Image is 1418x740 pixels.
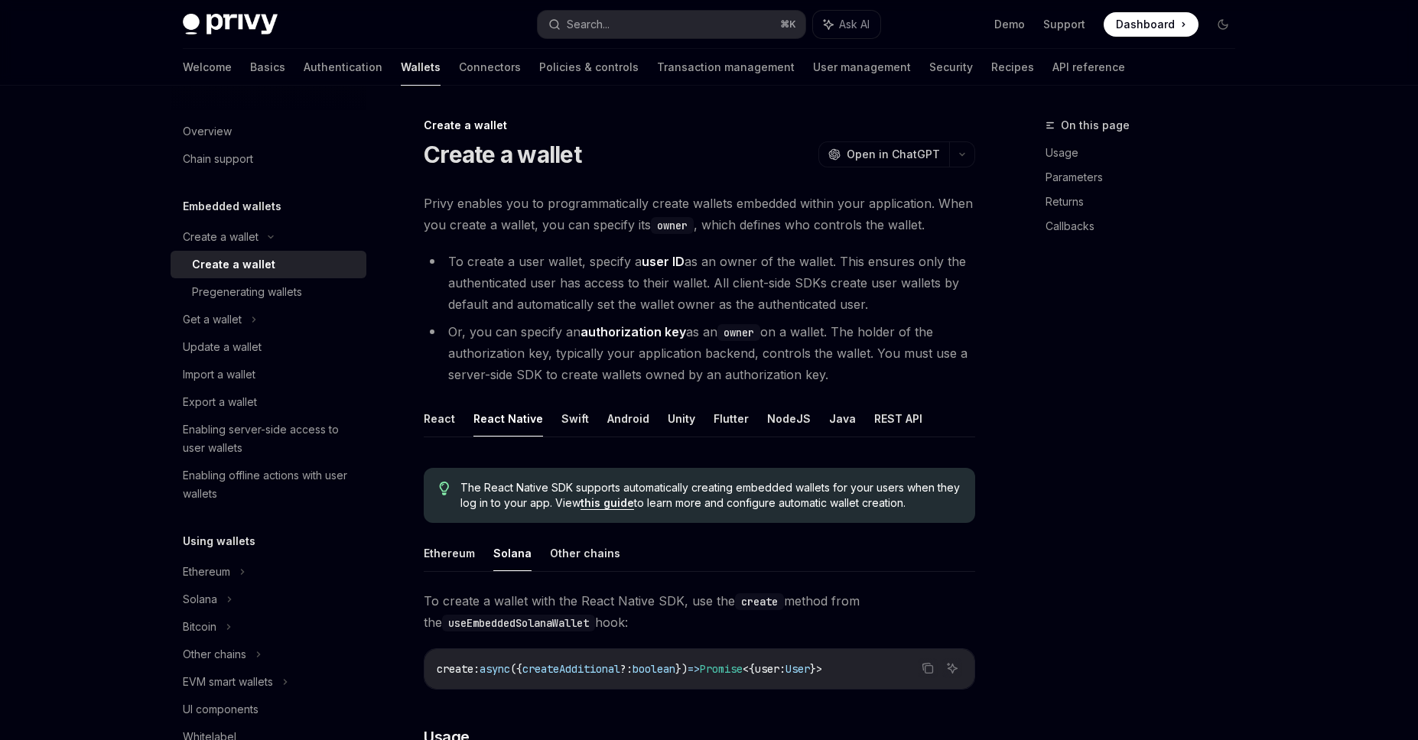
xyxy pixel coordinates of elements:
[183,420,357,457] div: Enabling server-side access to user wallets
[250,49,285,86] a: Basics
[424,141,581,168] h1: Create a wallet
[1104,12,1198,37] a: Dashboard
[929,49,973,86] a: Security
[439,482,450,495] svg: Tip
[780,18,796,31] span: ⌘ K
[1046,190,1247,214] a: Returns
[1211,12,1235,37] button: Toggle dark mode
[510,662,522,676] span: ({
[675,662,688,676] span: })
[581,496,634,510] a: this guide
[171,278,366,306] a: Pregenerating wallets
[424,401,455,437] button: React
[192,283,302,301] div: Pregenerating wallets
[818,141,949,167] button: Open in ChatGPT
[813,11,880,38] button: Ask AI
[1043,17,1085,32] a: Support
[991,49,1034,86] a: Recipes
[183,122,232,141] div: Overview
[1046,141,1247,165] a: Usage
[813,49,911,86] a: User management
[424,193,975,235] span: Privy enables you to programmatically create wallets embedded within your application. When you c...
[183,150,253,168] div: Chain support
[183,338,262,356] div: Update a wallet
[192,255,275,274] div: Create a wallet
[183,673,273,691] div: EVM smart wallets
[1116,17,1175,32] span: Dashboard
[171,333,366,361] a: Update a wallet
[755,662,779,676] span: user
[1046,214,1247,239] a: Callbacks
[424,590,975,633] span: To create a wallet with the React Native SDK, use the method from the hook:
[459,49,521,86] a: Connectors
[493,535,532,571] button: Solana
[183,228,259,246] div: Create a wallet
[183,310,242,329] div: Get a wallet
[424,321,975,385] li: Or, you can specify an as an on a wallet. The holder of the authorization key, typically your app...
[735,593,784,610] code: create
[171,251,366,278] a: Create a wallet
[620,662,633,676] span: ?:
[183,393,257,411] div: Export a wallet
[874,401,922,437] button: REST API
[183,563,230,581] div: Ethereum
[424,118,975,133] div: Create a wallet
[642,254,685,269] strong: user ID
[424,535,475,571] button: Ethereum
[561,401,589,437] button: Swift
[839,17,870,32] span: Ask AI
[714,401,749,437] button: Flutter
[460,480,960,511] span: The React Native SDK supports automatically creating embedded wallets for your users when they lo...
[847,147,940,162] span: Open in ChatGPT
[688,662,700,676] span: =>
[183,590,217,609] div: Solana
[581,324,686,339] strong: authorization key
[424,251,975,315] li: To create a user wallet, specify a as an owner of the wallet. This ensures only the authenticated...
[668,401,695,437] button: Unity
[183,645,246,664] div: Other chains
[183,700,259,719] div: UI components
[171,145,366,173] a: Chain support
[717,324,760,341] code: owner
[304,49,382,86] a: Authentication
[942,658,962,678] button: Ask AI
[785,662,810,676] span: User
[1052,49,1125,86] a: API reference
[183,365,255,384] div: Import a wallet
[401,49,441,86] a: Wallets
[522,662,620,676] span: createAdditional
[651,217,694,234] code: owner
[607,401,649,437] button: Android
[171,118,366,145] a: Overview
[550,535,620,571] button: Other chains
[567,15,610,34] div: Search...
[918,658,938,678] button: Copy the contents from the code block
[480,662,510,676] span: async
[994,17,1025,32] a: Demo
[657,49,795,86] a: Transaction management
[749,662,755,676] span: {
[810,662,816,676] span: }
[633,662,675,676] span: boolean
[442,615,595,631] code: useEmbeddedSolanaWallet
[171,696,366,723] a: UI components
[183,466,357,503] div: Enabling offline actions with user wallets
[538,11,805,38] button: Search...⌘K
[1061,116,1130,135] span: On this page
[767,401,811,437] button: NodeJS
[779,662,785,676] span: :
[473,662,480,676] span: :
[171,361,366,388] a: Import a wallet
[437,662,473,676] span: create
[743,662,749,676] span: <
[700,662,743,676] span: Promise
[183,532,255,550] h5: Using wallets
[829,401,856,437] button: Java
[183,197,281,216] h5: Embedded wallets
[183,618,216,636] div: Bitcoin
[816,662,822,676] span: >
[183,14,278,35] img: dark logo
[171,462,366,508] a: Enabling offline actions with user wallets
[539,49,639,86] a: Policies & controls
[1046,165,1247,190] a: Parameters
